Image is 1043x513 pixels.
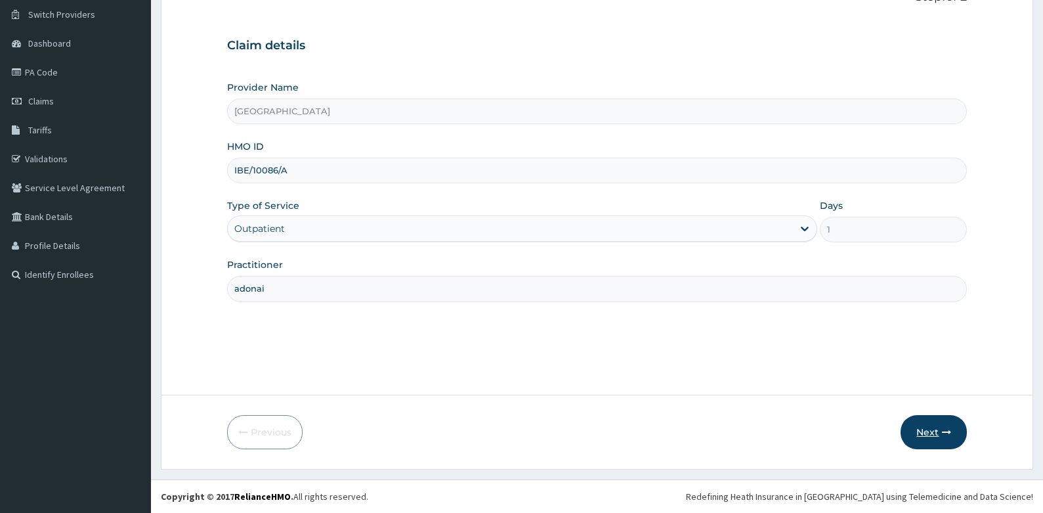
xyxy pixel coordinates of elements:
[227,140,264,153] label: HMO ID
[28,95,54,107] span: Claims
[151,480,1043,513] footer: All rights reserved.
[28,9,95,20] span: Switch Providers
[161,491,293,502] strong: Copyright © 2017 .
[234,491,291,502] a: RelianceHMO
[28,37,71,49] span: Dashboard
[227,415,303,449] button: Previous
[227,258,283,271] label: Practitioner
[901,415,967,449] button: Next
[227,276,968,301] input: Enter Name
[227,39,968,53] h3: Claim details
[234,222,285,235] div: Outpatient
[227,199,299,212] label: Type of Service
[227,158,968,183] input: Enter HMO ID
[28,124,52,136] span: Tariffs
[820,199,843,212] label: Days
[227,81,299,94] label: Provider Name
[686,490,1033,503] div: Redefining Heath Insurance in [GEOGRAPHIC_DATA] using Telemedicine and Data Science!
